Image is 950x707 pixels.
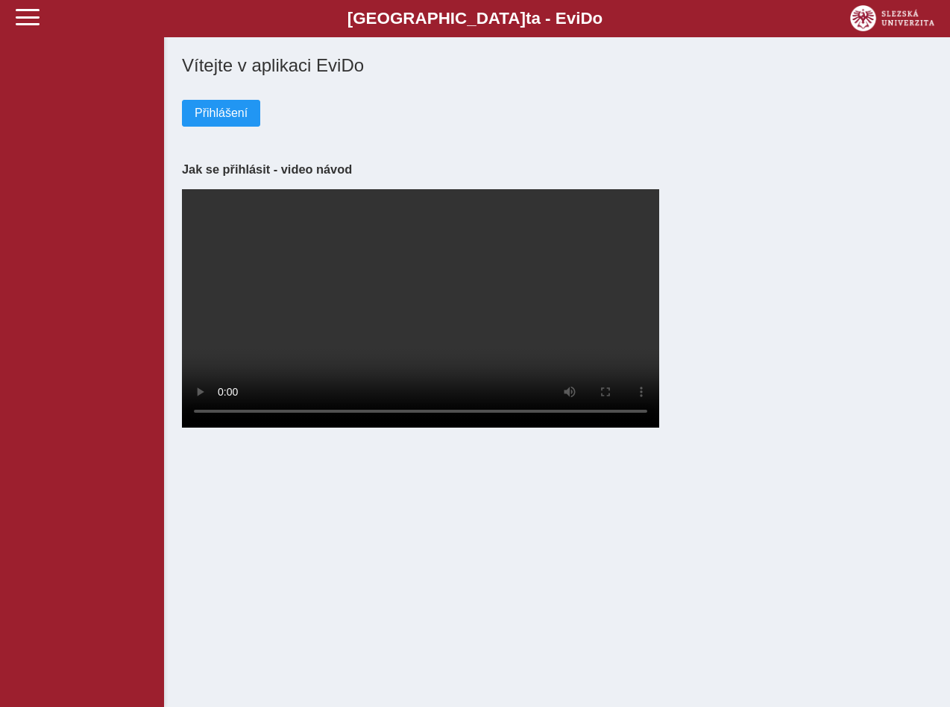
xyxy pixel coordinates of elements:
[580,9,592,28] span: D
[850,5,934,31] img: logo_web_su.png
[526,9,531,28] span: t
[182,100,260,127] button: Přihlášení
[195,107,248,120] span: Přihlášení
[182,189,659,428] video: Your browser does not support the video tag.
[182,162,932,177] h3: Jak se přihlásit - video návod
[593,9,603,28] span: o
[45,9,905,28] b: [GEOGRAPHIC_DATA] a - Evi
[182,55,932,76] h1: Vítejte v aplikaci EviDo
